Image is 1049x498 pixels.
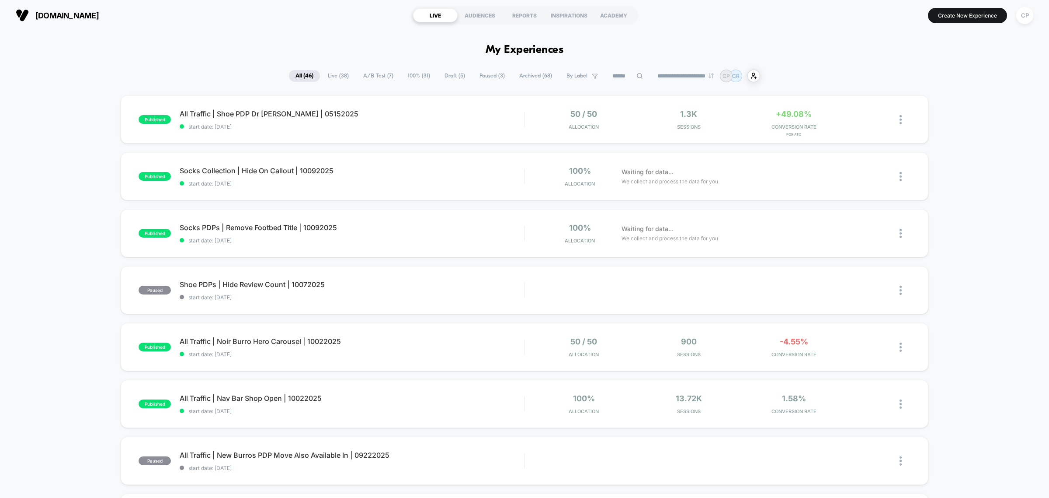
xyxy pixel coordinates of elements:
[622,224,674,234] span: Waiting for data...
[622,177,718,186] span: We collect and process the data for you
[180,223,524,232] span: Socks PDPs | Remove Footbed Title | 10092025
[486,44,564,56] h1: My Experiences
[565,181,595,187] span: Allocation
[569,351,599,358] span: Allocation
[180,294,524,301] span: start date: [DATE]
[1014,7,1036,25] button: CP
[780,337,808,346] span: -4.55%
[180,465,524,471] span: start date: [DATE]
[570,337,597,346] span: 50 / 50
[139,286,171,295] span: paused
[180,337,524,346] span: All Traffic | Noir Burro Hero Carousel | 10022025
[680,109,697,119] span: 1.3k
[139,172,171,181] span: published
[35,11,99,20] span: [DOMAIN_NAME]
[639,124,739,130] span: Sessions
[681,337,697,346] span: 900
[743,351,844,358] span: CONVERSION RATE
[622,167,674,177] span: Waiting for data...
[709,73,714,78] img: end
[743,132,844,137] span: for ATC
[928,8,1007,23] button: Create New Experience
[676,394,702,403] span: 13.72k
[569,223,591,232] span: 100%
[139,400,171,408] span: published
[547,8,591,22] div: INSPIRATIONS
[900,229,902,238] img: close
[569,124,599,130] span: Allocation
[776,109,812,119] span: +49.08%
[900,400,902,409] img: close
[357,70,400,82] span: A/B Test ( 7 )
[782,394,806,403] span: 1.58%
[289,70,320,82] span: All ( 46 )
[321,70,355,82] span: Live ( 38 )
[139,343,171,351] span: published
[900,115,902,124] img: close
[16,9,29,22] img: Visually logo
[565,238,595,244] span: Allocation
[401,70,437,82] span: 100% ( 31 )
[438,70,472,82] span: Draft ( 5 )
[591,8,636,22] div: ACADEMY
[180,180,524,187] span: start date: [DATE]
[502,8,547,22] div: REPORTS
[180,394,524,403] span: All Traffic | Nav Bar Shop Open | 10022025
[722,73,730,79] p: CP
[900,343,902,352] img: close
[180,166,524,175] span: Socks Collection | Hide On Callout | 10092025
[900,286,902,295] img: close
[570,109,597,119] span: 50 / 50
[573,394,595,403] span: 100%
[180,351,524,358] span: start date: [DATE]
[639,408,739,414] span: Sessions
[180,408,524,414] span: start date: [DATE]
[180,109,524,118] span: All Traffic | Shoe PDP Dr [PERSON_NAME] | 05152025
[458,8,502,22] div: AUDIENCES
[622,234,718,242] span: We collect and process the data for you
[180,280,524,289] span: Shoe PDPs | Hide Review Count | 10072025
[139,229,171,238] span: published
[180,451,524,459] span: All Traffic | New Burros PDP Move Also Available In | 09222025
[413,8,458,22] div: LIVE
[180,123,524,130] span: start date: [DATE]
[900,172,902,181] img: close
[566,73,587,79] span: By Label
[639,351,739,358] span: Sessions
[180,237,524,244] span: start date: [DATE]
[1016,7,1033,24] div: CP
[732,73,740,79] p: CR
[900,456,902,466] img: close
[569,408,599,414] span: Allocation
[139,456,171,465] span: paused
[569,166,591,175] span: 100%
[13,8,101,22] button: [DOMAIN_NAME]
[743,408,844,414] span: CONVERSION RATE
[473,70,511,82] span: Paused ( 3 )
[139,115,171,124] span: published
[513,70,559,82] span: Archived ( 68 )
[743,124,844,130] span: CONVERSION RATE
